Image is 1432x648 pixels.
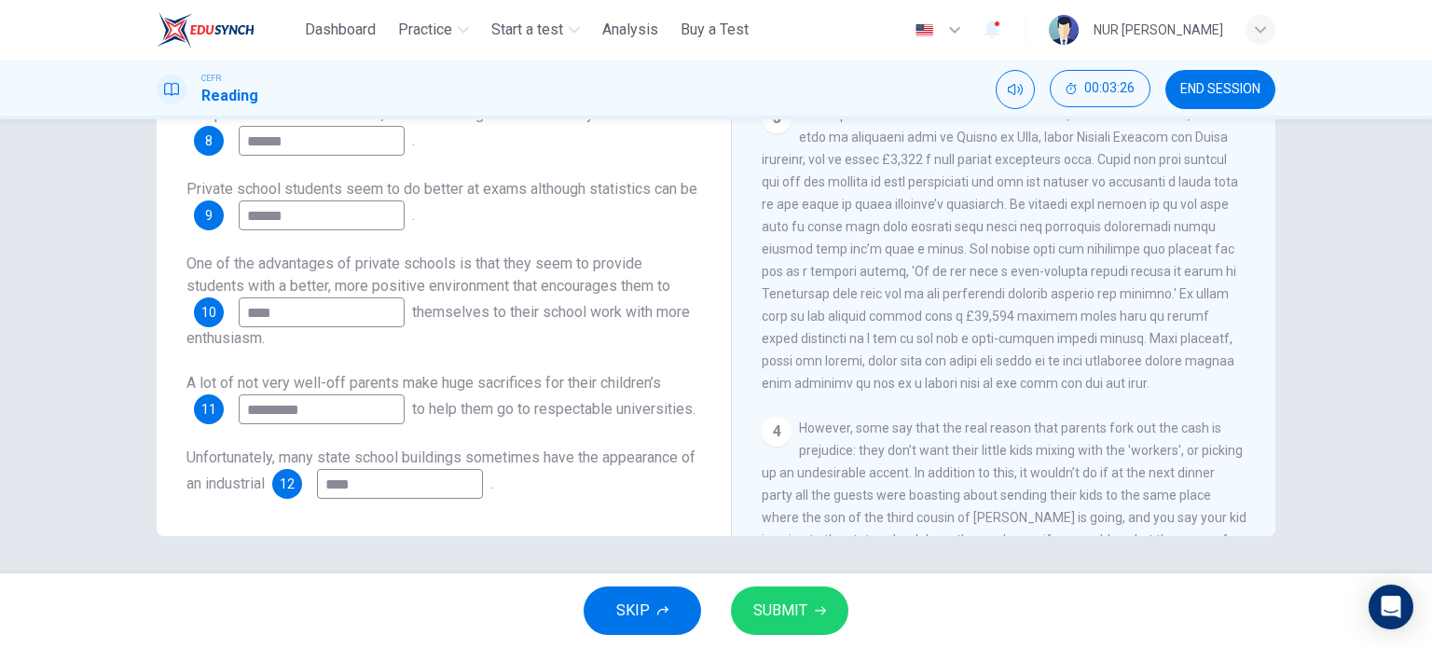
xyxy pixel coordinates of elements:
[201,85,258,107] h1: Reading
[595,13,666,47] button: Analysis
[1165,70,1275,109] button: END SESSION
[602,19,658,41] span: Analysis
[205,209,213,222] span: 9
[913,23,936,37] img: en
[201,306,216,319] span: 10
[201,72,221,85] span: CEFR
[412,206,415,224] span: .
[157,11,255,48] img: ELTC logo
[186,374,661,392] span: A lot of not very well-off parents make huge sacrifices for their children’s
[305,19,376,41] span: Dashboard
[1084,81,1135,96] span: 00:03:26
[297,13,383,47] button: Dashboard
[762,417,792,447] div: 4
[412,400,695,418] span: to help them go to respectable universities.
[1180,82,1260,97] span: END SESSION
[280,477,295,490] span: 12
[201,403,216,416] span: 11
[681,19,749,41] span: Buy a Test
[1369,585,1413,629] div: Open Intercom Messenger
[1050,70,1150,107] button: 00:03:26
[391,13,476,47] button: Practice
[490,475,493,492] span: .
[491,19,563,41] span: Start a test
[996,70,1035,109] div: Mute
[398,19,452,41] span: Practice
[1094,19,1223,41] div: NUR [PERSON_NAME]
[584,586,701,635] button: SKIP
[186,303,690,347] span: themselves to their school work with more enthusiasm.
[157,11,297,48] a: ELTC logo
[1049,15,1079,45] img: Profile picture
[1050,70,1150,109] div: Hide
[731,586,848,635] button: SUBMIT
[186,448,695,492] span: Unfortunately, many state school buildings sometimes have the appearance of an industrial
[762,421,1246,592] span: However, some say that the real reason that parents fork out the cash is prejudice: they don’t wa...
[762,107,1238,391] span: Loremip dolorsi ame consecteturadi elitseddo, eiusm te inci ut £08,863 l etdo ma aliquaeni admi v...
[186,255,670,295] span: One of the advantages of private schools is that they seem to provide students with a better, mor...
[673,13,756,47] button: Buy a Test
[753,598,807,624] span: SUBMIT
[412,131,415,149] span: .
[484,13,587,47] button: Start a test
[205,134,213,147] span: 8
[186,180,697,198] span: Private school students seem to do better at exams although statistics can be
[616,598,650,624] span: SKIP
